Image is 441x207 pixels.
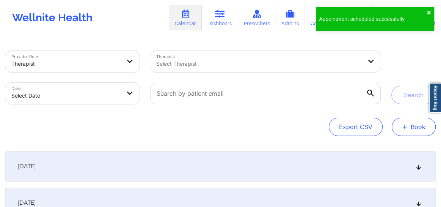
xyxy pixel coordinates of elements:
[329,118,383,136] button: Export CSV
[11,55,121,72] div: Therapist
[427,10,431,16] button: close
[391,86,436,104] button: Search
[202,5,238,30] a: Dashboard
[169,5,202,30] a: Calendar
[305,5,336,30] a: Coaches
[238,5,276,30] a: Prescribers
[18,163,36,170] span: [DATE]
[11,87,121,104] div: Select Date
[429,83,441,113] a: Report Bug
[18,199,36,207] span: [DATE]
[392,118,436,136] button: +Book
[150,83,381,104] input: Search by patient email
[402,125,408,129] span: +
[319,15,427,23] div: Appointment scheduled successfully
[275,5,305,30] a: Admins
